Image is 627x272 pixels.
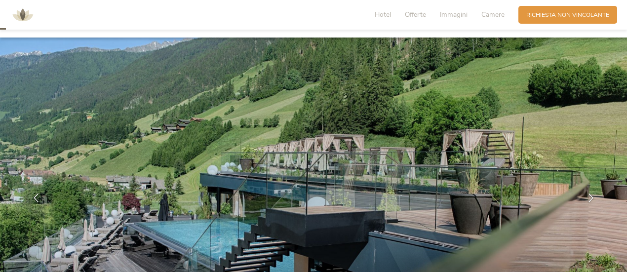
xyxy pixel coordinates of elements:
[375,10,391,19] span: Hotel
[8,12,38,17] a: AMONTI & LUNARIS Wellnessresort
[526,11,609,19] span: Richiesta non vincolante
[440,10,468,19] span: Immagini
[405,10,426,19] span: Offerte
[481,10,505,19] span: Camere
